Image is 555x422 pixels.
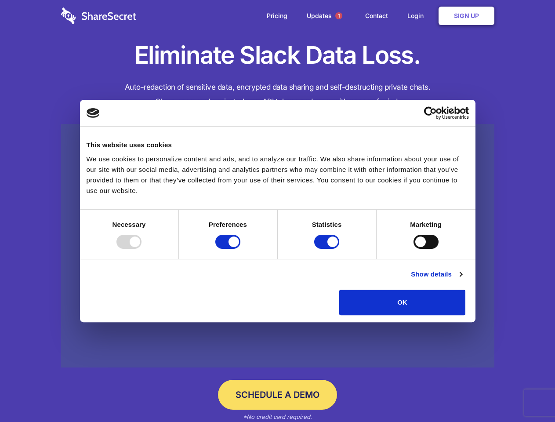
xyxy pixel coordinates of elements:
a: Pricing [258,2,296,29]
div: We use cookies to personalize content and ads, and to analyze our traffic. We also share informat... [87,154,469,196]
a: Login [399,2,437,29]
a: Contact [356,2,397,29]
strong: Marketing [410,221,442,228]
button: OK [339,290,465,315]
span: 1 [335,12,342,19]
a: Show details [411,269,462,280]
strong: Statistics [312,221,342,228]
h1: Eliminate Slack Data Loss. [61,40,494,71]
div: This website uses cookies [87,140,469,150]
a: Usercentrics Cookiebot - opens in a new window [392,106,469,120]
a: Schedule a Demo [218,380,337,410]
h4: Auto-redaction of sensitive data, encrypted data sharing and self-destructing private chats. Shar... [61,80,494,109]
a: Wistia video thumbnail [61,124,494,368]
strong: Necessary [112,221,146,228]
a: Sign Up [439,7,494,25]
em: *No credit card required. [243,413,312,420]
img: logo-wordmark-white-trans-d4663122ce5f474addd5e946df7df03e33cb6a1c49d2221995e7729f52c070b2.svg [61,7,136,24]
strong: Preferences [209,221,247,228]
img: logo [87,108,100,118]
